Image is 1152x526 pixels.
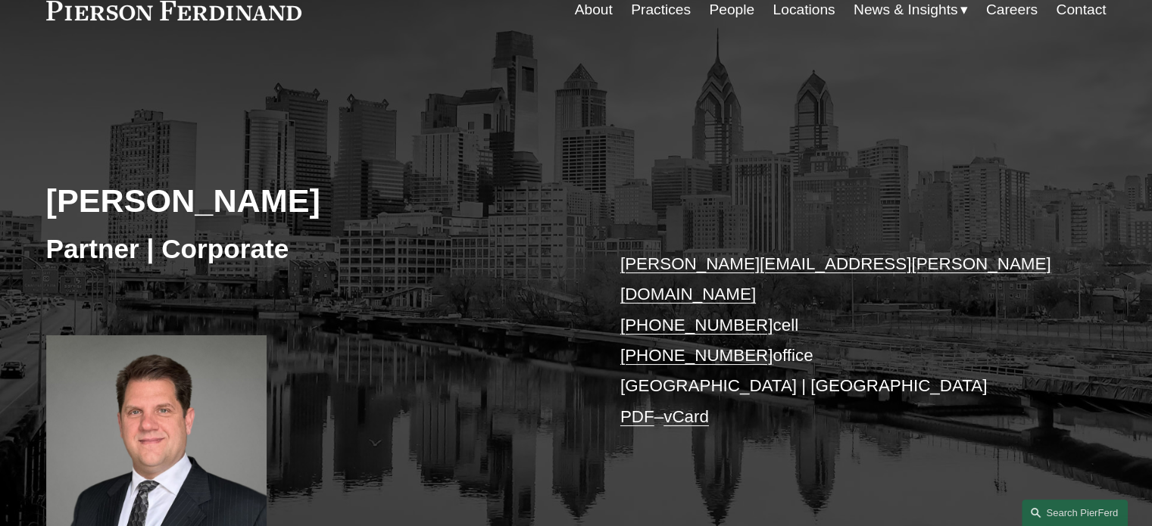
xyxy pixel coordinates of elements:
h2: [PERSON_NAME] [46,181,576,220]
a: [PHONE_NUMBER] [620,316,773,335]
a: [PHONE_NUMBER] [620,346,773,365]
a: Search this site [1022,500,1128,526]
a: vCard [663,407,709,426]
a: [PERSON_NAME][EMAIL_ADDRESS][PERSON_NAME][DOMAIN_NAME] [620,254,1051,303]
a: PDF [620,407,654,426]
p: cell office [GEOGRAPHIC_DATA] | [GEOGRAPHIC_DATA] – [620,249,1062,432]
h3: Partner | Corporate [46,232,576,266]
